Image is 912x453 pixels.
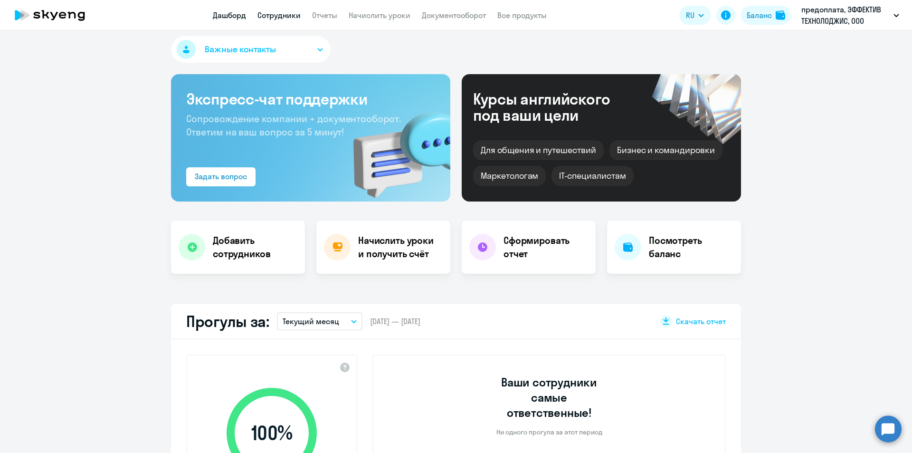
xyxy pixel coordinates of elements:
[205,43,276,56] span: Важные контакты
[349,10,410,20] a: Начислить уроки
[496,428,602,436] p: Ни одного прогула за этот период
[649,234,733,260] h4: Посмотреть баланс
[186,312,269,331] h2: Прогулы за:
[747,10,772,21] div: Баланс
[213,234,297,260] h4: Добавить сотрудников
[186,89,435,108] h3: Экспресс-чат поддержки
[473,91,636,123] div: Курсы английского под ваши цели
[797,4,904,27] button: предоплата, ЭФФЕКТИВ ТЕХНОЛОДЖИС, ООО
[473,140,604,160] div: Для общения и путешествий
[340,95,450,202] img: bg-img
[358,234,441,260] h4: Начислить уроки и получить счёт
[370,316,420,327] span: [DATE] — [DATE]
[551,166,633,186] div: IT-специалистам
[676,316,726,327] span: Скачать отчет
[473,166,546,186] div: Маркетологам
[679,6,711,25] button: RU
[686,10,694,21] span: RU
[171,36,331,63] button: Важные контакты
[609,140,722,160] div: Бизнес и командировки
[217,422,326,444] span: 100 %
[213,10,246,20] a: Дашборд
[776,10,785,20] img: balance
[741,6,791,25] button: Балансbalance
[801,4,890,27] p: предоплата, ЭФФЕКТИВ ТЕХНОЛОДЖИС, ООО
[497,10,547,20] a: Все продукты
[257,10,301,20] a: Сотрудники
[195,171,247,182] div: Задать вопрос
[186,167,256,186] button: Задать вопрос
[488,375,610,420] h3: Ваши сотрудники самые ответственные!
[277,312,362,330] button: Текущий месяц
[283,316,339,327] p: Текущий месяц
[503,234,588,260] h4: Сформировать отчет
[312,10,337,20] a: Отчеты
[422,10,486,20] a: Документооборот
[186,113,401,138] span: Сопровождение компании + документооборот. Ответим на ваш вопрос за 5 минут!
